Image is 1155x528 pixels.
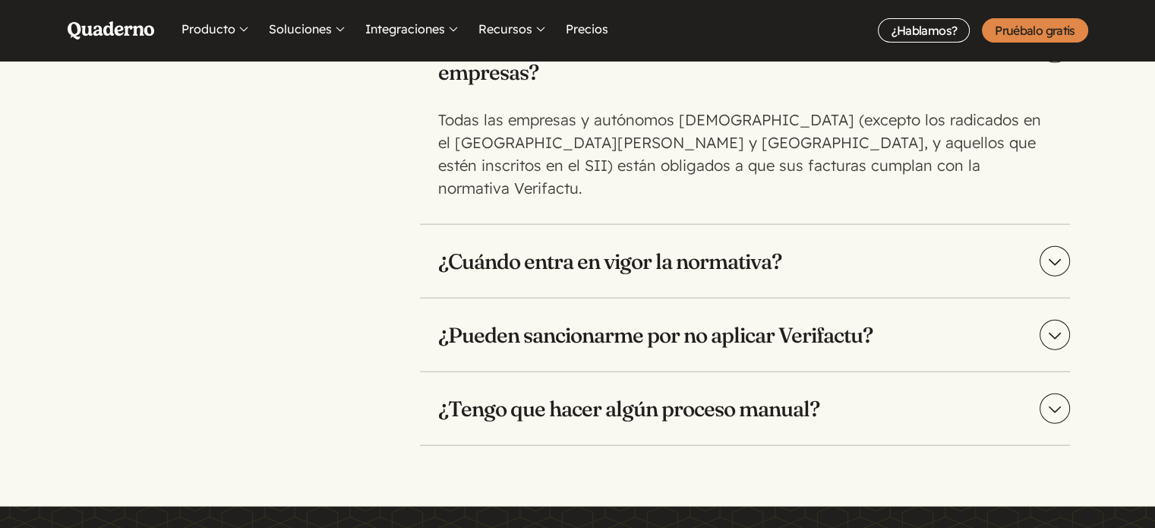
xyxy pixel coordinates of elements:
[41,88,53,100] img: tab_domain_overview_orange.svg
[420,372,1070,445] summary: ¿Tengo que hacer algún proceso manual?
[39,40,167,52] div: Domain: [DOMAIN_NAME]
[43,24,74,36] div: v 4.0.25
[982,18,1087,43] a: Pruébalo gratis
[24,24,36,36] img: logo_orange.svg
[438,109,1046,200] p: Todas las empresas y autónomos [DEMOGRAPHIC_DATA] (excepto los radicados en el [GEOGRAPHIC_DATA][...
[878,18,970,43] a: ¿Hablamos?
[168,90,256,100] div: Keywords by Traffic
[24,40,36,52] img: website_grey.svg
[151,88,163,100] img: tab_keywords_by_traffic_grey.svg
[58,90,136,100] div: Domain Overview
[420,225,1070,298] summary: ¿Cuándo entra en vigor la normativa?
[420,299,1070,371] summary: ¿Pueden sancionarme por no aplicar Verifactu?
